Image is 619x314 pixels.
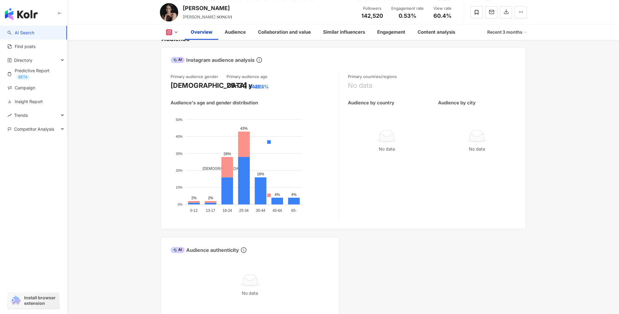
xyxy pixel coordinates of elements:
[171,99,258,106] div: Audience's age and gender distribution
[24,295,57,306] span: Install browser extension
[183,14,232,19] span: [PERSON_NAME] 𝐒𝐎𝐍𝐆𝐘𝐈
[7,68,62,80] a: Predictive ReportBETA
[431,6,454,12] div: View rate
[350,146,423,152] div: No data
[14,53,32,67] span: Directory
[418,28,455,36] div: Content analysis
[440,146,514,152] div: No data
[175,135,182,138] tspan: 40%
[178,202,182,206] tspan: 0%
[171,74,218,79] div: Primary audience gender
[391,6,424,12] div: Engagement rate
[361,6,384,12] div: Followers
[191,28,212,36] div: Overview
[7,99,43,105] a: Insight Report
[10,296,21,305] img: chrome extension
[227,74,267,79] div: Primary audience age
[291,208,296,213] tspan: 65-
[175,185,182,189] tspan: 10%
[272,208,282,213] tspan: 45-64
[240,246,247,254] span: info-circle
[227,81,252,90] div: 25-34 y
[438,99,476,106] div: Audience by city
[239,208,249,213] tspan: 25-34
[14,122,54,136] span: Competitor Analysis
[222,208,232,213] tspan: 18-24
[7,85,35,91] a: Campaign
[256,208,265,213] tspan: 35-44
[160,3,178,21] img: KOL Avatar
[183,4,232,12] div: [PERSON_NAME]
[323,28,365,36] div: Similar influencers
[173,290,327,297] div: No data
[377,28,405,36] div: Engagement
[171,57,255,63] div: Instagram audience analysis
[5,8,38,20] img: logo
[225,28,246,36] div: Audience
[14,108,28,122] span: Trends
[171,247,185,253] div: AI
[254,83,269,90] div: 43.1%
[361,13,383,19] span: 142,520
[348,81,372,90] div: No data
[171,81,247,90] div: [DEMOGRAPHIC_DATA]
[8,292,59,309] a: chrome extensionInstall browser extension
[171,57,185,63] div: AI
[348,99,394,106] div: Audience by country
[258,28,311,36] div: Collaboration and value
[256,56,263,64] span: info-circle
[7,43,35,50] a: Find posts
[175,151,182,155] tspan: 30%
[206,208,215,213] tspan: 13-17
[175,118,182,121] tspan: 50%
[433,13,451,19] span: 60.4%
[175,169,182,172] tspan: 20%
[348,74,397,79] div: Primary countries/regions
[7,113,12,118] span: rise
[487,27,527,37] div: Recent 3 months
[198,166,243,171] span: [DEMOGRAPHIC_DATA]
[190,208,197,213] tspan: 0-12
[399,13,416,19] span: 0.53%
[7,30,34,36] a: searchAI Search
[171,247,239,253] div: Audience authenticity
